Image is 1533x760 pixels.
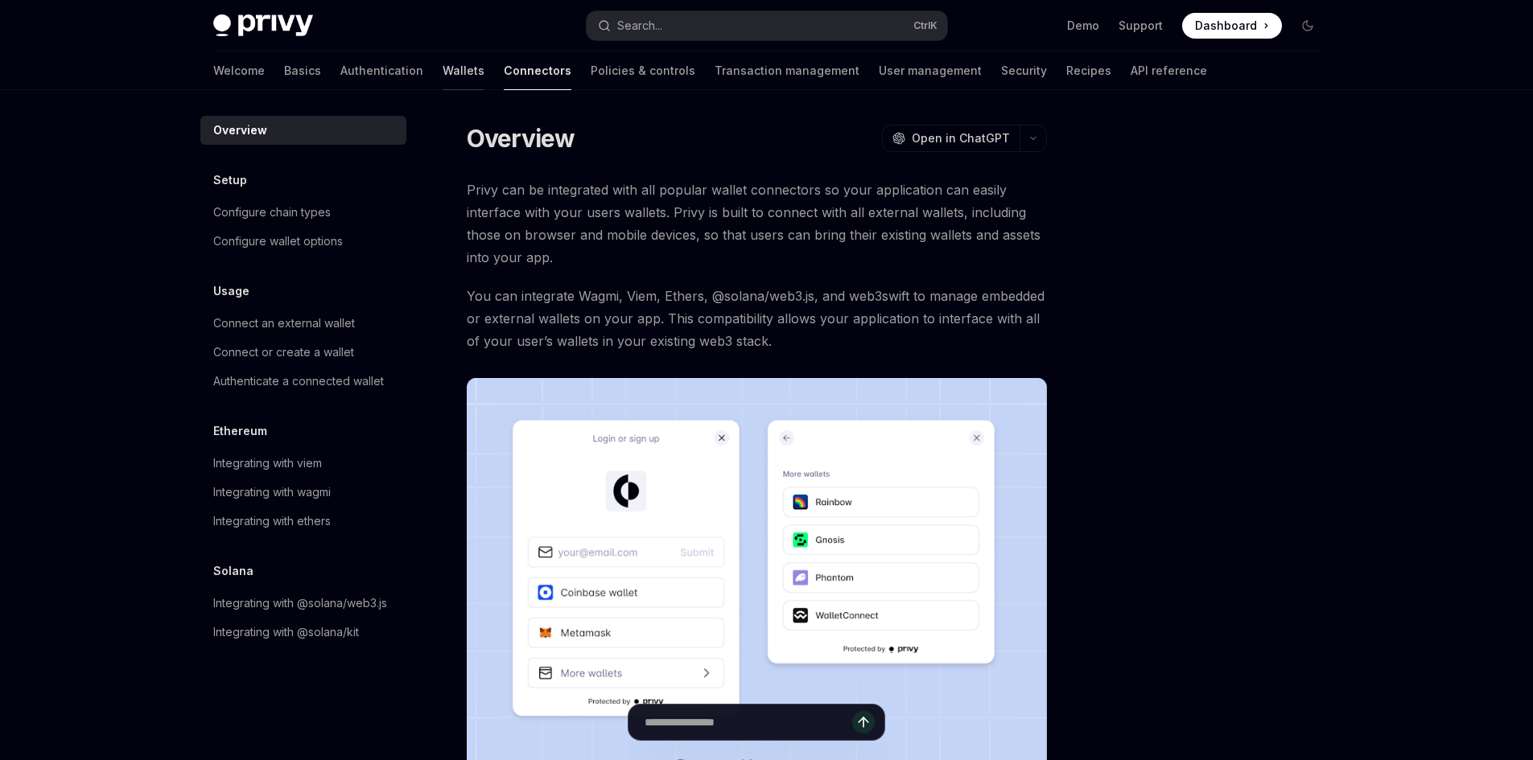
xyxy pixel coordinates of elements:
a: API reference [1131,51,1207,90]
span: Ctrl K [913,19,938,32]
a: Integrating with ethers [200,507,406,536]
div: Integrating with wagmi [213,483,331,502]
div: Integrating with viem [213,454,322,473]
div: Connect or create a wallet [213,343,354,362]
div: Search... [617,16,662,35]
button: Toggle dark mode [1295,13,1321,39]
span: Dashboard [1195,18,1257,34]
a: Demo [1067,18,1099,34]
a: Authentication [340,51,423,90]
a: Authenticate a connected wallet [200,367,406,396]
button: Open in ChatGPT [882,125,1020,152]
a: Recipes [1066,51,1111,90]
a: Integrating with @solana/web3.js [200,589,406,618]
button: Search...CtrlK [587,11,947,40]
h5: Setup [213,170,247,190]
a: Configure wallet options [200,227,406,256]
a: Dashboard [1182,13,1282,39]
img: dark logo [213,14,313,37]
a: User management [879,51,982,90]
a: Integrating with @solana/kit [200,618,406,647]
a: Connect an external wallet [200,309,406,338]
span: Privy can be integrated with all popular wallet connectors so your application can easily interfa... [467,179,1047,269]
a: Overview [200,116,406,145]
div: Overview [213,121,267,140]
a: Connect or create a wallet [200,338,406,367]
a: Wallets [443,51,484,90]
div: Connect an external wallet [213,314,355,333]
div: Integrating with @solana/kit [213,622,359,642]
span: Open in ChatGPT [912,130,1010,146]
h5: Solana [213,561,253,581]
div: Integrating with @solana/web3.js [213,594,387,613]
a: Basics [284,51,321,90]
a: Configure chain types [200,198,406,227]
a: Welcome [213,51,265,90]
a: Integrating with wagmi [200,478,406,507]
h5: Ethereum [213,421,267,441]
a: Connectors [504,51,571,90]
a: Transaction management [715,51,859,90]
h1: Overview [467,124,575,153]
a: Support [1119,18,1163,34]
a: Policies & controls [591,51,695,90]
div: Integrating with ethers [213,511,331,531]
a: Integrating with viem [200,449,406,478]
button: Send message [852,711,875,733]
div: Configure wallet options [213,232,343,251]
a: Security [1001,51,1047,90]
div: Authenticate a connected wallet [213,372,384,391]
span: You can integrate Wagmi, Viem, Ethers, @solana/web3.js, and web3swift to manage embedded or exter... [467,285,1047,352]
h5: Usage [213,281,249,301]
div: Configure chain types [213,203,331,222]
